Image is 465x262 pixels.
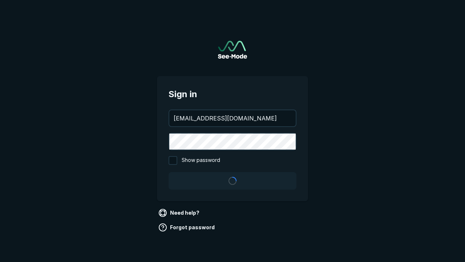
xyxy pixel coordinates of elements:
span: Show password [182,156,220,165]
a: Need help? [157,207,202,219]
a: Forgot password [157,222,218,233]
input: your@email.com [169,110,296,126]
span: Sign in [169,88,296,101]
img: See-Mode Logo [218,41,247,59]
a: Go to sign in [218,41,247,59]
